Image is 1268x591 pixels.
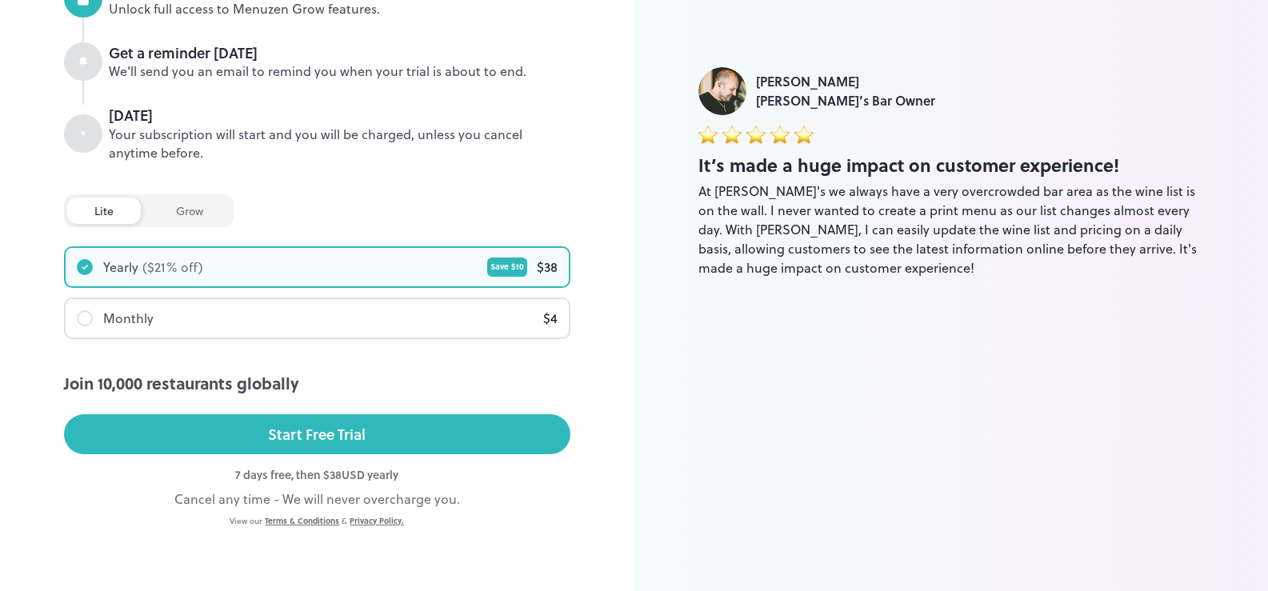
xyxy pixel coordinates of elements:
div: Start Free Trial [268,422,366,446]
button: Start Free Trial [64,414,570,454]
div: Yearly [103,258,138,277]
div: Monthly [103,309,154,328]
div: [DATE] [109,105,570,126]
img: star [770,125,790,144]
img: star [722,125,742,144]
div: lite [67,198,141,224]
a: Terms & Conditions [265,515,339,526]
div: Join 10,000 restaurants globally [64,371,570,395]
img: star [746,125,766,144]
div: Your subscription will start and you will be charged, unless you cancel anytime before. [109,126,570,162]
div: It’s made a huge impact on customer experience! [698,152,1205,178]
div: Get a reminder [DATE] [109,42,570,63]
div: View our & [64,515,570,527]
div: ($ 21 % off) [142,258,203,277]
div: We’ll send you an email to remind you when your trial is about to end. [109,62,570,81]
div: $ 4 [543,309,558,328]
img: star [794,125,814,144]
div: $ 38 [537,258,558,277]
div: Save $ 10 [487,258,527,277]
div: [PERSON_NAME] [756,72,935,91]
div: Cancel any time - We will never overcharge you. [64,489,570,509]
div: 7 days free, then $ 38 USD yearly [64,466,570,483]
div: [PERSON_NAME]’s Bar Owner [756,91,935,110]
img: star [698,125,718,144]
img: Luke Foyle [698,67,746,115]
div: At [PERSON_NAME]'s we always have a very overcrowded bar area as the wine list is on the wall. I ... [698,182,1205,278]
div: grow [149,198,230,224]
a: Privacy Policy. [350,515,404,526]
